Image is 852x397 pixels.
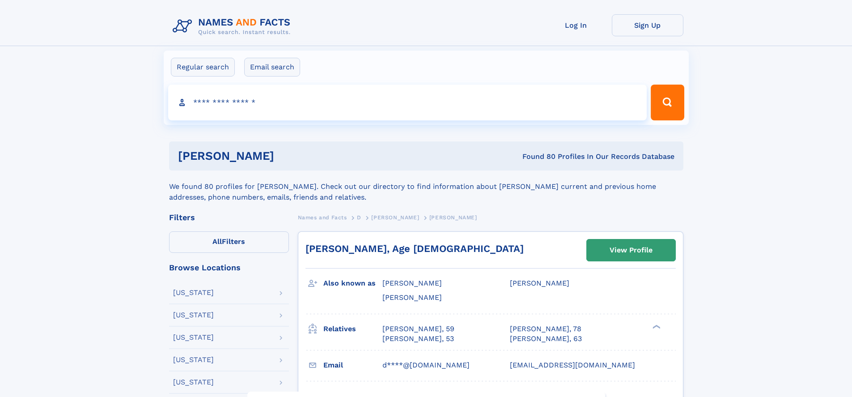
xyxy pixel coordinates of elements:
div: [US_STATE] [173,334,214,341]
div: ❯ [650,324,661,329]
h1: [PERSON_NAME] [178,150,398,162]
h3: Relatives [323,321,382,337]
h3: Also known as [323,276,382,291]
a: D [357,212,361,223]
a: [PERSON_NAME], 78 [510,324,581,334]
span: D [357,214,361,221]
img: Logo Names and Facts [169,14,298,38]
button: Search Button [651,85,684,120]
a: Names and Facts [298,212,347,223]
div: View Profile [610,240,653,260]
a: [PERSON_NAME], Age [DEMOGRAPHIC_DATA] [305,243,524,254]
div: [US_STATE] [173,356,214,363]
span: [EMAIL_ADDRESS][DOMAIN_NAME] [510,361,635,369]
label: Regular search [171,58,235,77]
a: Log In [540,14,612,36]
a: [PERSON_NAME] [371,212,419,223]
div: [US_STATE] [173,379,214,386]
h3: Email [323,358,382,373]
input: search input [168,85,647,120]
a: [PERSON_NAME], 59 [382,324,454,334]
a: [PERSON_NAME], 53 [382,334,454,344]
div: [US_STATE] [173,312,214,319]
div: We found 80 profiles for [PERSON_NAME]. Check out our directory to find information about [PERSON... [169,171,683,203]
span: [PERSON_NAME] [371,214,419,221]
label: Email search [244,58,300,77]
a: [PERSON_NAME], 63 [510,334,582,344]
span: [PERSON_NAME] [382,293,442,302]
label: Filters [169,231,289,253]
div: Browse Locations [169,264,289,272]
span: All [212,237,222,246]
div: Found 80 Profiles In Our Records Database [398,152,674,162]
a: Sign Up [612,14,683,36]
span: [PERSON_NAME] [382,279,442,287]
span: [PERSON_NAME] [510,279,569,287]
div: Filters [169,213,289,222]
span: [PERSON_NAME] [429,214,477,221]
div: [US_STATE] [173,289,214,296]
a: View Profile [587,239,675,261]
